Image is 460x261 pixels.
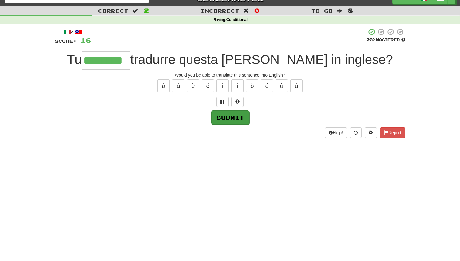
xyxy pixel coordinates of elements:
[98,8,128,14] span: Correct
[244,8,250,14] span: :
[311,8,333,14] span: To go
[380,127,405,138] button: Report
[367,37,376,42] span: 25 %
[202,79,214,92] button: é
[367,37,405,43] div: Mastered
[130,52,393,67] span: tradurre questa [PERSON_NAME] in inglese?
[211,110,249,125] button: Submit
[55,28,91,36] div: /
[216,97,229,107] button: Switch sentence to multiple choice alt+p
[81,36,91,44] span: 16
[144,7,149,14] span: 2
[200,8,239,14] span: Incorrect
[226,18,248,22] strong: Conditional
[216,79,229,92] button: ì
[254,7,260,14] span: 0
[55,72,405,78] div: Would you be able to translate this sentence into English?
[67,52,81,67] span: Tu
[290,79,303,92] button: ú
[348,7,353,14] span: 8
[133,8,139,14] span: :
[231,97,244,107] button: Single letter hint - you only get 1 per sentence and score half the points! alt+h
[350,127,362,138] button: Round history (alt+y)
[337,8,344,14] span: :
[157,79,170,92] button: à
[261,79,273,92] button: ó
[276,79,288,92] button: ù
[246,79,258,92] button: ò
[187,79,199,92] button: è
[55,38,77,44] span: Score:
[231,79,244,92] button: í
[172,79,184,92] button: á
[325,127,347,138] button: Help!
